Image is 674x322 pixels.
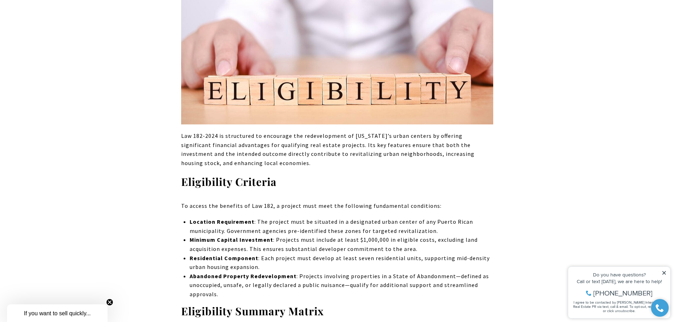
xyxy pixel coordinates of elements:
button: Close teaser [106,299,113,306]
div: Call or text [DATE], we are here to help! [7,23,102,28]
p: : Each project must develop at least seven residential units, supporting mid-density urban housin... [190,254,493,272]
strong: Eligibility Criteria [181,175,277,189]
strong: Residential Component [190,254,258,262]
strong: Location Requirement [190,218,254,225]
span: I agree to be contacted by [PERSON_NAME] International Real Estate PR via text, call & email. To ... [9,43,101,57]
p: To access the benefits of Law 182, a project must meet the following fundamental conditions: [181,201,493,211]
p: : The project must be situated in a designated urban center of any Puerto Rican municipality. Gov... [190,217,493,235]
div: If you want to sell quickly... Close teaser [7,304,108,322]
span: If you want to sell quickly... [24,310,91,316]
p: Law 182-2024 is structured to encourage the redevelopment of [US_STATE]’s urban centers by offeri... [181,131,493,168]
div: Do you have questions? [7,16,102,21]
strong: Abandoned Property Redevelopment [190,273,296,280]
p: : Projects involving properties in a State of Abandonment—defined as unoccupied, unsafe, or legal... [190,272,493,299]
p: : Projects must include at least $1,000,000 in eligible costs, excluding land acquisition expense... [190,235,493,253]
span: [PHONE_NUMBER] [29,33,88,40]
strong: Eligibility Summary Matrix [181,304,324,318]
strong: Minimum Capital Investment [190,236,273,243]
